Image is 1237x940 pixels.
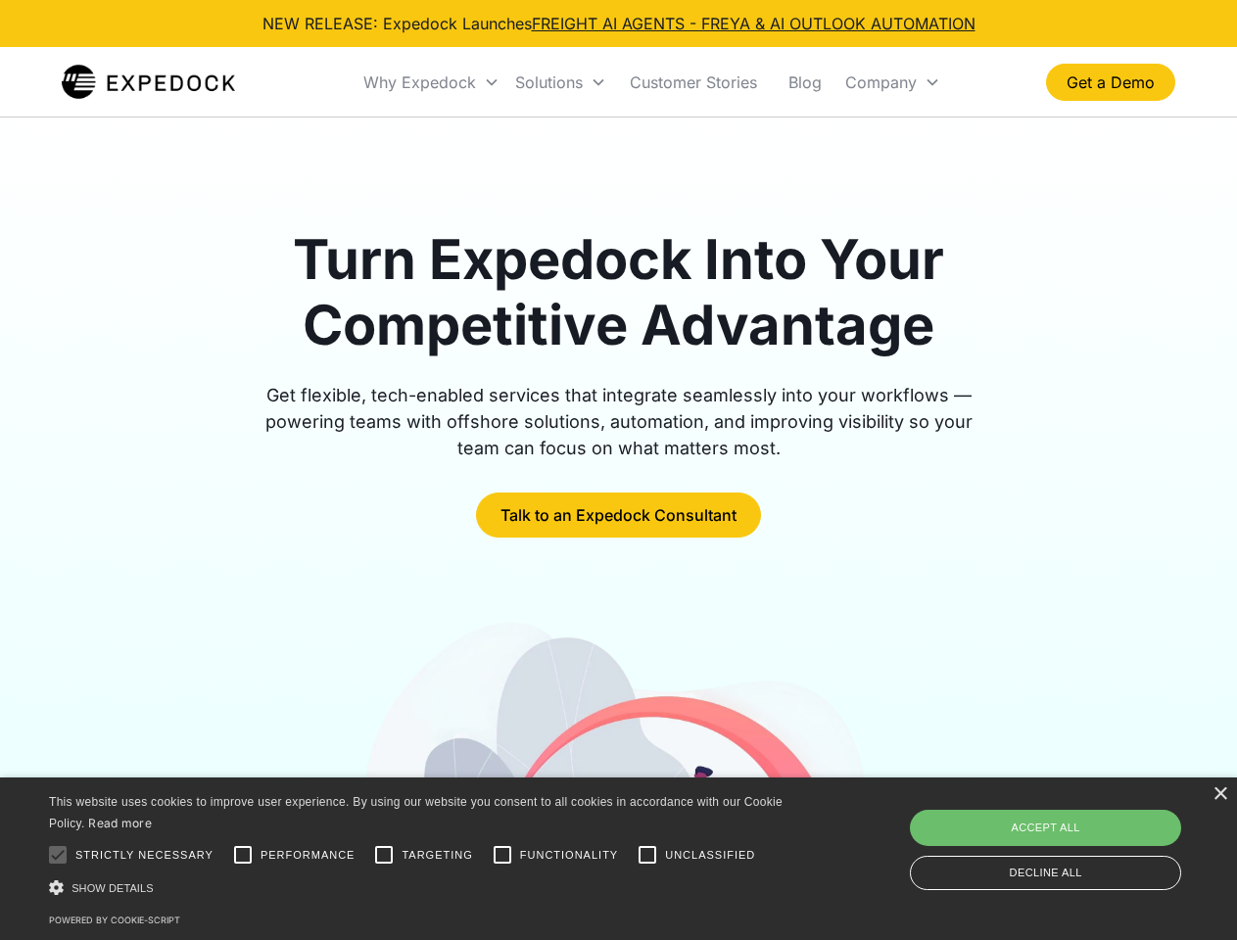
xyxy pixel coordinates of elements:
[1046,64,1175,101] a: Get a Demo
[614,49,773,116] a: Customer Stories
[356,49,507,116] div: Why Expedock
[845,72,917,92] div: Company
[71,882,154,894] span: Show details
[62,63,235,102] img: Expedock Logo
[665,847,755,864] span: Unclassified
[532,14,975,33] a: FREIGHT AI AGENTS - FREYA & AI OUTLOOK AUTOMATION
[243,382,995,461] div: Get flexible, tech-enabled services that integrate seamlessly into your workflows — powering team...
[507,49,614,116] div: Solutions
[476,493,761,538] a: Talk to an Expedock Consultant
[911,728,1237,940] iframe: Chat Widget
[363,72,476,92] div: Why Expedock
[62,63,235,102] a: home
[49,877,789,898] div: Show details
[261,847,356,864] span: Performance
[262,12,975,35] div: NEW RELEASE: Expedock Launches
[88,816,152,830] a: Read more
[520,847,618,864] span: Functionality
[49,795,783,831] span: This website uses cookies to improve user experience. By using our website you consent to all coo...
[49,915,180,925] a: Powered by cookie-script
[75,847,214,864] span: Strictly necessary
[515,72,583,92] div: Solutions
[837,49,948,116] div: Company
[402,847,472,864] span: Targeting
[243,227,995,358] h1: Turn Expedock Into Your Competitive Advantage
[773,49,837,116] a: Blog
